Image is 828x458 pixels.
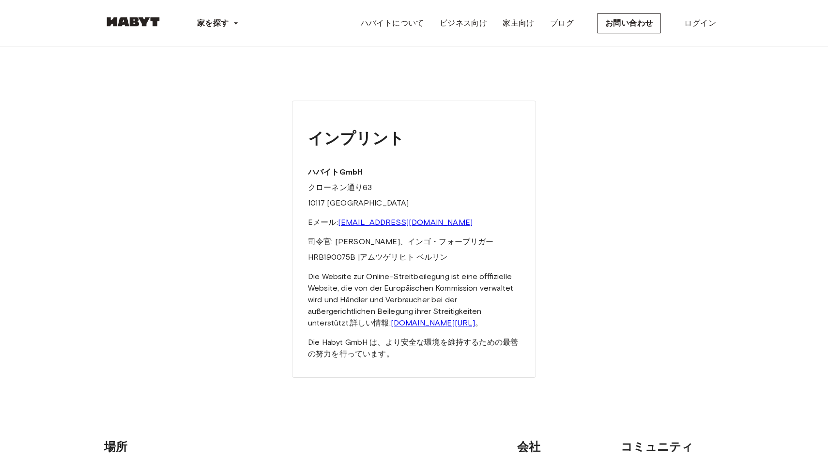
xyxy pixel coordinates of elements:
font: 10117 [GEOGRAPHIC_DATA] [308,198,409,207]
font: 。 [475,318,483,327]
font: 家を探す [197,18,229,28]
a: [DOMAIN_NAME][URL] [391,318,475,327]
a: [EMAIL_ADDRESS][DOMAIN_NAME] [338,218,473,227]
font: Eメール: [308,218,338,227]
font: 会社 [517,440,540,454]
font: お問い合わせ [605,18,653,28]
a: ブログ [542,14,582,33]
a: ビジネス向け [432,14,495,33]
font: ハバイトGmbH [308,167,363,177]
font: 場所 [104,440,127,454]
font: ビジネス向け [440,18,487,28]
font: HRB190075B |アムツゲリヒト ベルリン [308,252,448,262]
font: インプリント [308,129,404,148]
font: ハバイトについて [361,18,424,28]
img: ハビット [104,17,162,27]
font: Die Habyt GmbH は、より安全な環境を維持するための最善の努力を行っています。 [308,338,518,358]
a: ログイン [676,14,724,33]
font: クローネン通り63 [308,183,372,192]
font: 家主向け [503,18,535,28]
font: ブログ [550,18,574,28]
font: ログイン [684,18,716,28]
font: 司令官: [PERSON_NAME]、インゴ・フォーブリガー [308,237,494,246]
font: Die Website zur Online-Streitbeilegung ist eine offfizielle Website, die von der Europäischen Kom... [308,272,513,327]
a: ハバイトについて [353,14,432,33]
button: 家を探す [189,14,246,33]
a: 家主向け [495,14,542,33]
button: お問い合わせ [597,13,661,33]
font: コミュニティ [621,440,694,454]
